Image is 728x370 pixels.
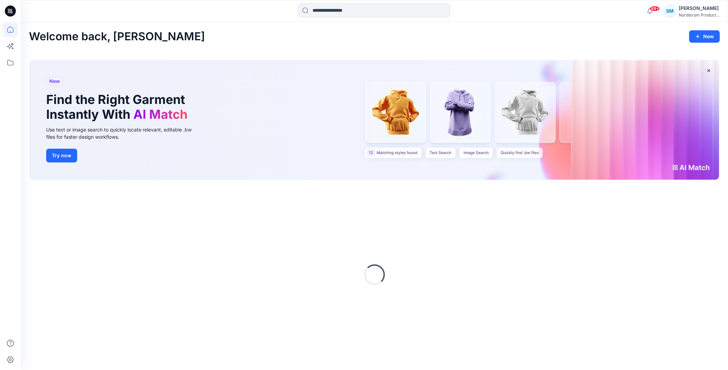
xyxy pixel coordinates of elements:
h2: Welcome back, [PERSON_NAME] [29,30,205,43]
button: Try now [46,149,77,162]
span: New [49,77,60,85]
div: Use text or image search to quickly locate relevant, editable .bw files for faster design workflows. [46,126,201,140]
div: Nordstrom Product... [679,12,719,18]
div: [PERSON_NAME] [679,4,719,12]
span: AI Match [133,107,187,122]
button: New [689,30,720,43]
div: SM [664,5,676,17]
span: 99+ [649,6,660,11]
h1: Find the Right Garment Instantly With [46,92,191,122]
